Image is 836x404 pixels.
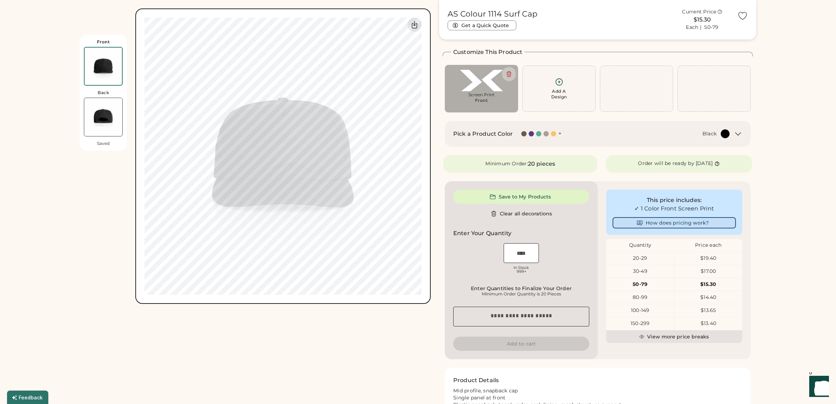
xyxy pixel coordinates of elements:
[448,9,537,19] h1: AS Colour 1114 Surf Cap
[453,48,522,56] h2: Customize This Product
[606,307,674,314] div: 100-149
[674,242,742,249] div: Price each
[675,307,743,314] div: $13.65
[528,160,555,168] div: 20 pieces
[551,88,567,100] div: Add A Design
[702,130,717,137] div: Black
[453,190,589,204] button: Save to My Products
[85,48,122,85] img: AS Colour 1114 Black Front Thumbnail
[606,255,674,262] div: 20-29
[453,376,499,385] h2: Product Details
[448,20,516,30] button: Get a Quick Quote
[606,330,742,343] button: View more price breaks
[675,294,743,301] div: $14.40
[455,286,587,291] div: Enter Quantities to Finalize Your Order
[675,320,743,327] div: $13.40
[803,372,833,403] iframe: Front Chat
[455,291,587,297] div: Minimum Order Quantity is 20 Pieces
[671,16,733,24] div: $15.30
[613,217,736,228] button: How does pricing work?
[453,337,589,351] button: Add to cart
[686,24,718,31] div: Each | 50-79
[606,294,674,301] div: 80-99
[606,242,674,249] div: Quantity
[84,98,122,136] img: AS Colour 1114 Black Back Thumbnail
[453,229,511,238] h2: Enter Your Quantity
[407,18,422,32] div: Download Front Mockup
[675,281,743,288] div: $15.30
[558,130,561,137] div: +
[682,8,716,16] div: Current Price
[606,268,674,275] div: 30-49
[475,98,488,103] div: Front
[638,160,694,167] div: Order will be ready by
[450,70,513,91] img: Logo.png
[675,268,743,275] div: $17.00
[606,281,674,288] div: 50-79
[453,207,589,221] button: Clear all decorations
[98,90,109,96] div: Back
[613,204,736,213] div: ✓ 1 Color Front Screen Print
[450,92,513,98] div: Screen Print
[504,266,539,274] div: In Stock 999+
[606,320,674,327] div: 150-299
[502,67,516,81] button: Delete this decoration.
[97,39,110,45] div: Front
[485,160,528,167] div: Minimum Order:
[675,255,743,262] div: $19.40
[453,130,513,138] h2: Pick a Product Color
[696,160,713,167] div: [DATE]
[97,141,110,146] div: Saved
[613,196,736,204] div: This price includes:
